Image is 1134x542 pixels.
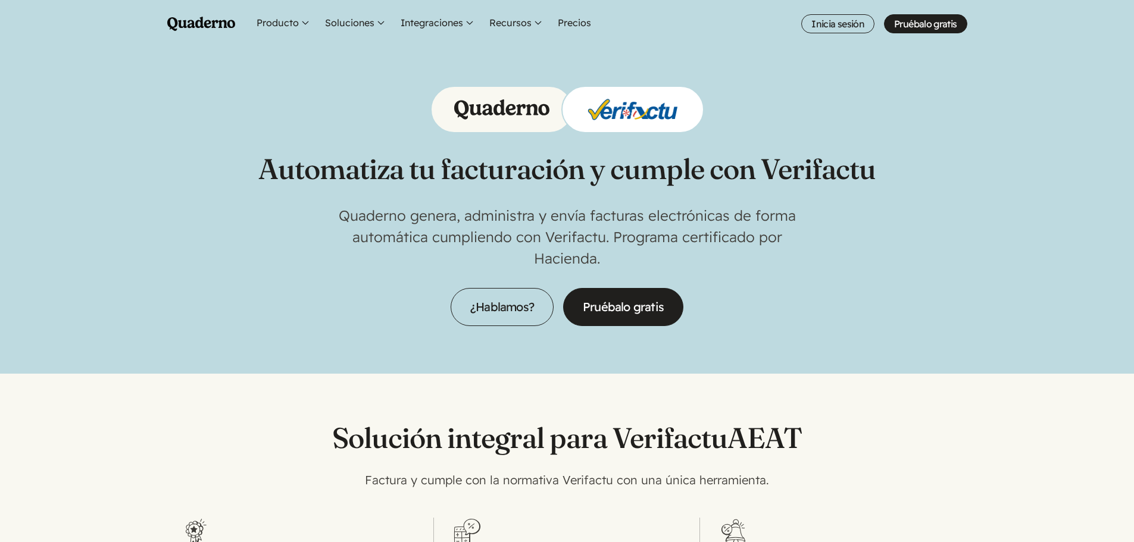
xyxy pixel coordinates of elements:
[258,152,876,186] h1: Automatiza tu facturación y cumple con Verifactu
[451,288,554,326] a: ¿Hablamos?
[563,288,683,326] a: Pruébalo gratis
[727,420,802,455] abbr: Agencia Estatal de Administración Tributaria
[801,14,874,33] a: Inicia sesión
[454,99,549,120] img: Logo of Quaderno
[329,471,805,489] p: Factura y cumple con la normativa Verifactu con una única herramienta.
[585,95,680,124] img: Logo of Verifactu
[182,421,953,455] h2: Solución integral para Verifactu
[329,205,805,269] p: Quaderno genera, administra y envía facturas electrónicas de forma automática cumpliendo con Veri...
[884,14,967,33] a: Pruébalo gratis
